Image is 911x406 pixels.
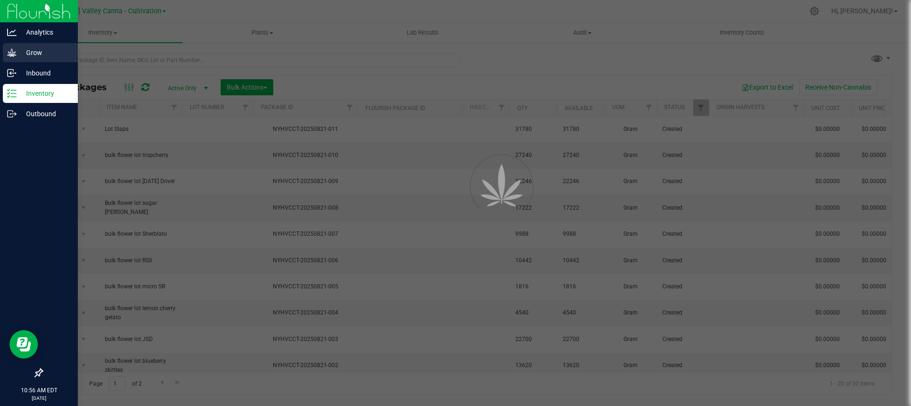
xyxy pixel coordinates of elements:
[17,88,74,99] p: Inventory
[7,89,17,98] inline-svg: Inventory
[7,109,17,119] inline-svg: Outbound
[17,108,74,120] p: Outbound
[4,386,74,395] p: 10:56 AM EDT
[7,28,17,37] inline-svg: Analytics
[17,47,74,58] p: Grow
[17,67,74,79] p: Inbound
[7,48,17,57] inline-svg: Grow
[9,330,38,359] iframe: Resource center
[17,27,74,38] p: Analytics
[7,68,17,78] inline-svg: Inbound
[4,395,74,402] p: [DATE]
